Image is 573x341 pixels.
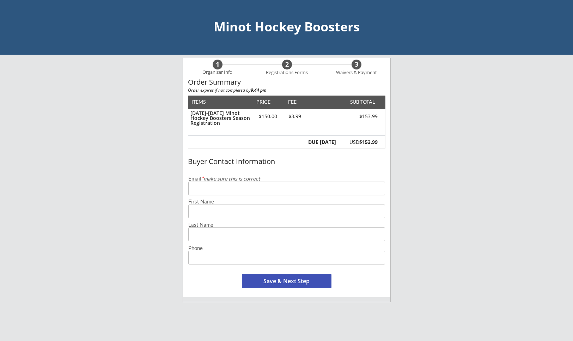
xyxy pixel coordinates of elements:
[340,140,378,145] div: USD
[188,158,385,165] div: Buyer Contact Information
[188,222,385,227] div: Last Name
[253,99,274,104] div: PRICE
[359,139,378,145] strong: $153.99
[283,114,307,119] div: $3.99
[307,140,336,145] div: DUE [DATE]
[188,176,385,181] div: Email
[188,78,385,86] div: Order Summary
[201,175,260,182] em: make sure this is correct
[282,61,292,68] div: 2
[283,99,301,104] div: FEE
[352,61,361,68] div: 3
[191,99,217,104] div: ITEMS
[213,61,223,68] div: 1
[7,20,566,33] div: Minot Hockey Boosters
[332,70,381,75] div: Waivers & Payment
[242,274,331,288] button: Save & Next Step
[188,245,385,251] div: Phone
[263,70,311,75] div: Registrations Forms
[251,87,266,93] strong: 9:44 pm
[253,114,283,119] div: $150.00
[190,111,250,126] div: [DATE]-[DATE] Minot Hockey Boosters Season Registration
[188,88,385,92] div: Order expires if not completed by
[188,199,385,204] div: First Name
[347,99,375,104] div: SUB TOTAL
[338,114,378,119] div: $153.99
[198,69,237,75] div: Organizer Info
